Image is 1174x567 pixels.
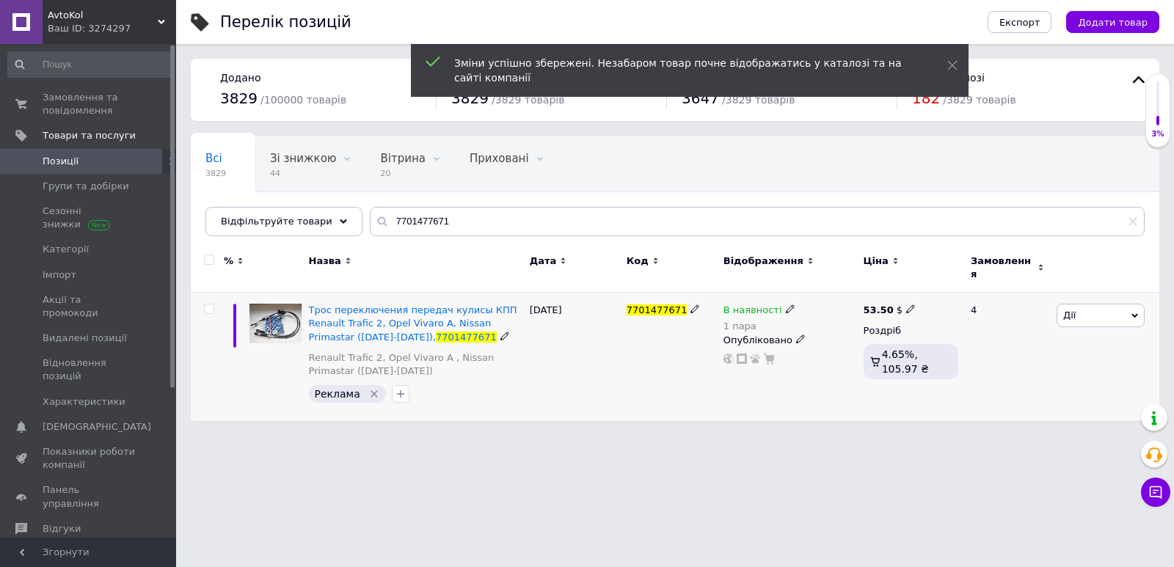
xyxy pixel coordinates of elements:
span: Відгуки [43,522,81,535]
span: Характеристики [43,395,125,409]
span: Відображення [723,255,803,268]
div: [DATE] [526,293,623,421]
b: 53.50 [864,304,894,315]
span: Замовлення та повідомлення [43,91,136,117]
div: Перелік позицій [220,15,351,30]
div: 4 [962,293,1053,421]
span: 7701477671 [436,332,497,343]
button: Додати товар [1066,11,1159,33]
img: Трос переключения передач кулисы КПП Renault Trafic 2, Opel Vivaro A, Nissan Primastar (2000-2014... [249,304,302,343]
span: Акції та промокоди [43,293,136,320]
span: Код [627,255,649,268]
div: 3% [1146,129,1170,139]
span: Ціна [864,255,889,268]
div: $ [864,304,916,317]
span: AvtoKol [48,9,158,22]
button: Чат з покупцем [1141,478,1170,507]
span: Панель управління [43,483,136,510]
span: Всі [205,152,222,165]
span: Позиції [43,155,79,168]
span: / 3829 товарів [943,94,1016,106]
span: 3829 [220,89,258,107]
span: Експорт [999,17,1040,28]
div: Роздріб [864,324,958,337]
a: Renault Trafic 2, Opel Vivaro A , Nissan Primastar ([DATE]-[DATE]) [309,351,522,378]
span: [DEMOGRAPHIC_DATA] [43,420,151,434]
span: 3829 [205,168,226,179]
span: 4.65%, 105.97 ₴ [882,348,929,375]
span: Реклама [315,388,360,400]
span: Зі знижкою [270,152,336,165]
span: Приховані [470,152,529,165]
button: Експорт [988,11,1052,33]
span: / 100000 товарів [260,94,346,106]
span: В наявності [723,304,782,320]
span: Відфільтруйте товари [221,216,332,227]
span: 7701477671 [627,304,688,315]
div: Опубліковано [723,334,856,347]
span: Відновлення позицій [43,356,136,383]
span: Додано [220,72,260,84]
span: Імпорт [43,268,76,282]
a: Трос переключения передач кулисы КПП Renault Trafic 2, Opel Vivaro A, Nissan Primastar ([DATE]-[D... [309,304,517,342]
input: Пошук по назві позиції, артикулу і пошуковим запитам [370,207,1145,236]
div: 1 пара [723,321,795,332]
span: Показники роботи компанії [43,445,136,472]
span: Дата [530,255,557,268]
span: 44 [270,168,336,179]
input: Пошук [7,51,173,78]
span: Товари та послуги [43,129,136,142]
span: Дії [1063,310,1076,321]
div: Зміни успішно збережені. Незабаром товар почне відображатись у каталозі та на сайті компанії [454,56,911,85]
span: Замовлення [971,255,1034,281]
span: Додати товар [1078,17,1148,28]
span: Видалені позиції [43,332,127,345]
span: Категорії [43,243,89,256]
span: 20 [380,168,425,179]
svg: Видалити мітку [368,388,380,400]
span: Опубліковані [205,208,282,221]
span: Групи та добірки [43,180,129,193]
span: Сезонні знижки [43,205,136,231]
span: Назва [309,255,341,268]
span: Вітрина [380,152,425,165]
span: % [224,255,233,268]
div: Ваш ID: 3274297 [48,22,176,35]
